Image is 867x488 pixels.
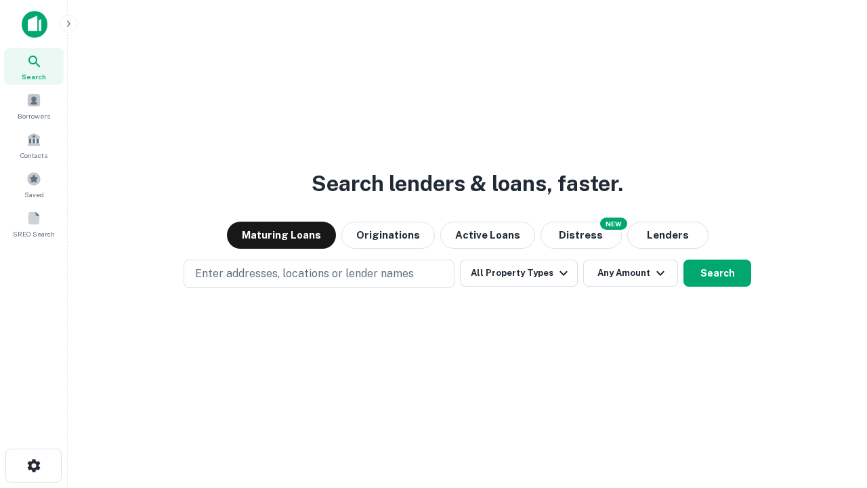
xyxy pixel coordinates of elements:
[4,127,64,163] a: Contacts
[627,222,709,249] button: Lenders
[683,260,751,287] button: Search
[227,222,336,249] button: Maturing Loans
[541,222,622,249] button: Search distressed loans with lien and other non-mortgage details.
[195,266,414,282] p: Enter addresses, locations or lender names
[22,71,46,82] span: Search
[312,167,623,200] h3: Search lenders & loans, faster.
[460,260,578,287] button: All Property Types
[22,11,47,38] img: capitalize-icon.png
[24,189,44,200] span: Saved
[4,48,64,85] a: Search
[4,166,64,203] a: Saved
[20,150,47,161] span: Contacts
[4,87,64,124] a: Borrowers
[583,260,678,287] button: Any Amount
[13,228,55,239] span: SREO Search
[18,110,50,121] span: Borrowers
[341,222,435,249] button: Originations
[4,205,64,242] a: SREO Search
[440,222,535,249] button: Active Loans
[600,218,627,230] div: NEW
[184,260,454,288] button: Enter addresses, locations or lender names
[799,380,867,445] iframe: Chat Widget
